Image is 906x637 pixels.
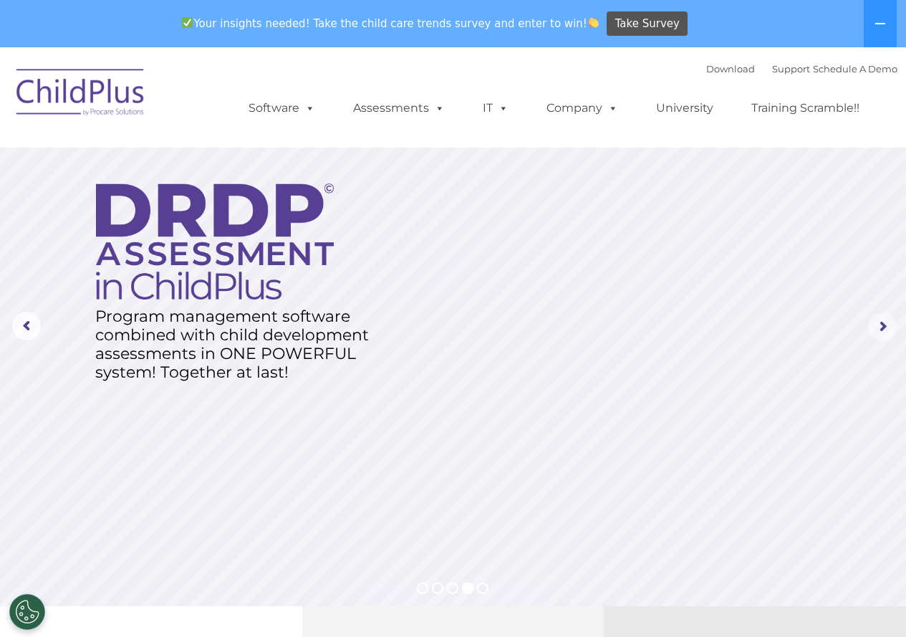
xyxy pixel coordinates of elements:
[532,94,632,123] a: Company
[9,59,153,130] img: ChildPlus by Procare Solutions
[182,17,193,28] img: ✅
[737,94,874,123] a: Training Scramble!!
[176,9,605,37] span: Your insights needed! Take the child care trends survey and enter to win!
[813,63,897,75] a: Schedule A Demo
[607,11,688,37] a: Take Survey
[706,63,897,75] font: |
[642,94,728,123] a: University
[199,95,243,105] span: Last name
[588,17,599,28] img: 👏
[96,183,334,300] img: DRDP Assessment in ChildPlus
[772,63,810,75] a: Support
[9,594,45,630] button: Cookies Settings
[199,153,260,164] span: Phone number
[615,11,680,37] span: Take Survey
[95,307,385,382] rs-layer: Program management software combined with child development assessments in ONE POWERFUL system! T...
[706,63,755,75] a: Download
[339,94,459,123] a: Assessments
[468,94,523,123] a: IT
[234,94,329,123] a: Software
